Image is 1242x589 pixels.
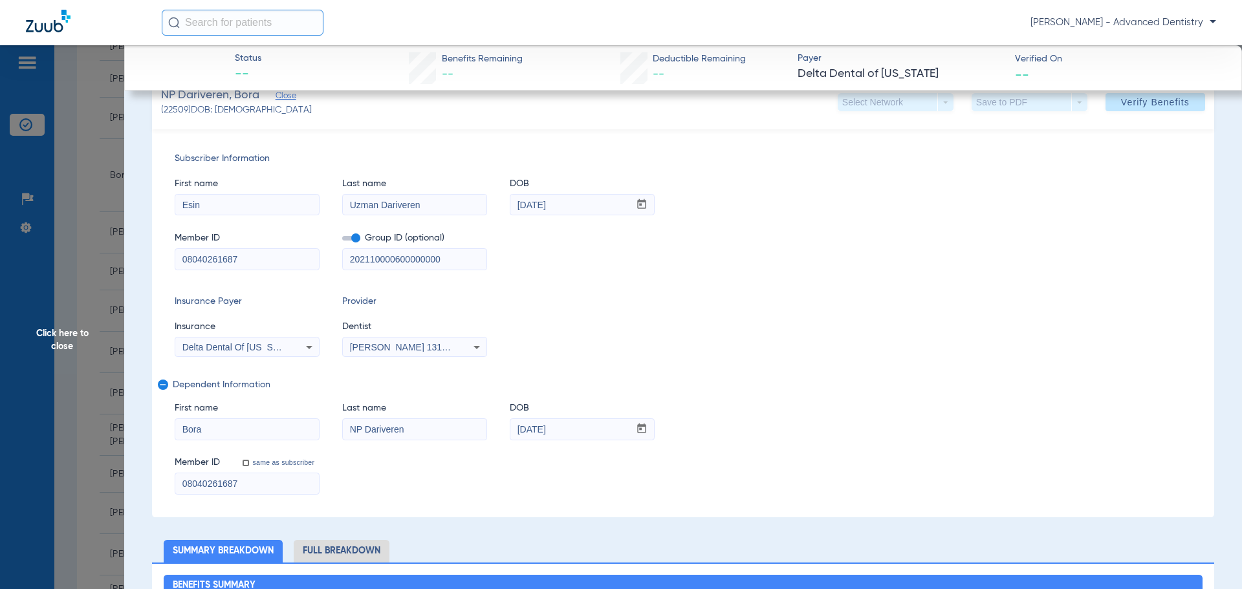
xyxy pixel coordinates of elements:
[1106,93,1205,111] button: Verify Benefits
[442,69,453,80] span: --
[235,66,261,84] span: --
[629,419,655,440] button: Open calendar
[182,342,298,352] span: Delta Dental Of [US_STATE]
[161,87,259,103] span: NP Dariveren, Bora
[250,458,315,467] label: same as subscriber
[342,177,487,191] span: Last name
[168,17,180,28] img: Search Icon
[175,295,320,308] span: Insurance Payer
[276,91,287,103] span: Close
[235,52,261,65] span: Status
[1030,16,1216,29] span: [PERSON_NAME] - Advanced Dentistry
[158,380,166,395] mat-icon: remove
[342,295,487,308] span: Provider
[653,69,664,80] span: --
[175,152,1192,166] span: Subscriber Information
[175,177,320,191] span: First name
[510,177,655,191] span: DOB
[629,195,655,215] button: Open calendar
[342,320,487,334] span: Dentist
[173,380,1190,390] span: Dependent Information
[510,402,655,415] span: DOB
[350,342,477,352] span: [PERSON_NAME] 1316321540
[175,456,220,469] span: Member ID
[164,540,283,562] li: Summary Breakdown
[175,231,320,245] span: Member ID
[1015,52,1221,66] span: Verified On
[161,103,312,117] span: (22509) DOB: [DEMOGRAPHIC_DATA]
[1121,97,1190,107] span: Verify Benefits
[653,52,746,66] span: Deductible Remaining
[175,320,320,334] span: Insurance
[1015,67,1029,81] span: --
[26,10,71,32] img: Zuub Logo
[294,540,389,562] li: Full Breakdown
[162,10,323,36] input: Search for patients
[798,52,1004,65] span: Payer
[175,402,320,415] span: First name
[342,231,487,245] span: Group ID (optional)
[442,52,523,66] span: Benefits Remaining
[342,402,487,415] span: Last name
[798,66,1004,82] span: Delta Dental of [US_STATE]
